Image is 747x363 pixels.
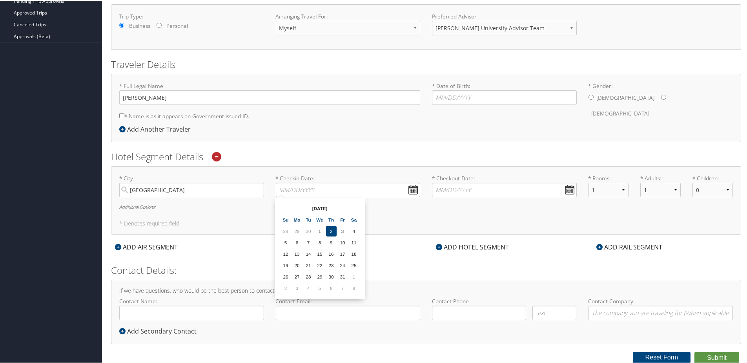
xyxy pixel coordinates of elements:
[337,259,348,270] td: 24
[303,248,314,258] td: 14
[292,282,302,293] td: 3
[326,225,337,236] td: 2
[337,225,348,236] td: 3
[276,297,421,319] label: Contact Email:
[432,81,577,104] label: * Date of Birth:
[119,305,264,319] input: Contact Name:
[326,282,337,293] td: 6
[292,236,302,247] td: 6
[271,242,344,251] div: ADD CAR SEGMENT
[119,90,420,104] input: * Full Legal Name
[597,90,655,104] label: [DEMOGRAPHIC_DATA]
[315,282,325,293] td: 5
[326,214,337,224] th: Th
[292,225,302,236] td: 29
[315,248,325,258] td: 15
[119,108,250,123] label: * Name is as it appears on Government issued ID.
[292,259,302,270] td: 20
[303,225,314,236] td: 30
[281,271,291,281] td: 26
[303,259,314,270] td: 21
[119,220,733,225] h5: * Denotes required field
[694,351,739,363] button: Submit
[119,81,420,104] label: * Full Legal Name
[281,282,291,293] td: 2
[532,305,576,319] input: .ext
[326,259,337,270] td: 23
[588,94,594,99] input: * Gender:[DEMOGRAPHIC_DATA][DEMOGRAPHIC_DATA]
[292,248,302,258] td: 13
[129,21,150,29] label: Business
[349,248,359,258] td: 18
[292,202,348,213] th: [DATE]
[432,90,577,104] input: * Date of Birth:
[276,12,421,20] label: Arranging Travel For:
[111,57,741,70] h2: Traveler Details
[326,236,337,247] td: 9
[111,242,182,251] div: ADD AIR SEGMENT
[349,259,359,270] td: 25
[111,149,741,163] h2: Hotel Segment Details
[315,271,325,281] td: 29
[119,287,733,293] h4: If we have questions, who would be the best person to contact?
[276,305,421,319] input: Contact Email:
[432,182,577,196] input: * Checkout Date:
[281,259,291,270] td: 19
[326,271,337,281] td: 30
[119,174,264,196] label: * City
[349,214,359,224] th: Sa
[276,174,421,196] label: * Checkin Date:
[588,81,733,120] label: * Gender:
[119,204,733,208] h6: Additional Options:
[592,242,666,251] div: ADD RAIL SEGMENT
[337,214,348,224] th: Fr
[303,271,314,281] td: 28
[315,259,325,270] td: 22
[166,21,188,29] label: Personal
[588,305,733,319] input: Contact Company
[292,271,302,281] td: 27
[432,12,577,20] label: Preferred Advisor
[337,248,348,258] td: 17
[349,282,359,293] td: 8
[633,351,691,362] button: Reset Form
[303,236,314,247] td: 7
[119,297,264,319] label: Contact Name:
[588,174,629,181] label: * Rooms:
[337,282,348,293] td: 7
[119,112,124,117] input: * Name is as it appears on Government issued ID.
[432,242,513,251] div: ADD HOTEL SEGMENT
[315,236,325,247] td: 8
[326,248,337,258] td: 16
[119,326,200,335] div: Add Secondary Contact
[661,94,666,99] input: * Gender:[DEMOGRAPHIC_DATA][DEMOGRAPHIC_DATA]
[276,182,421,196] input: * Checkin Date:
[292,214,302,224] th: Mo
[119,12,264,20] label: Trip Type:
[337,271,348,281] td: 31
[281,248,291,258] td: 12
[281,225,291,236] td: 28
[432,297,577,304] label: Contact Phone
[119,124,195,133] div: Add Another Traveler
[315,225,325,236] td: 1
[281,236,291,247] td: 5
[281,214,291,224] th: Su
[432,174,577,196] label: * Checkout Date:
[303,282,314,293] td: 4
[588,297,733,319] label: Contact Company
[303,214,314,224] th: Tu
[592,105,650,120] label: [DEMOGRAPHIC_DATA]
[337,236,348,247] td: 10
[692,174,733,181] label: * Children:
[640,174,681,181] label: * Adults:
[111,263,741,276] h2: Contact Details:
[349,236,359,247] td: 11
[349,271,359,281] td: 1
[315,214,325,224] th: We
[349,225,359,236] td: 4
